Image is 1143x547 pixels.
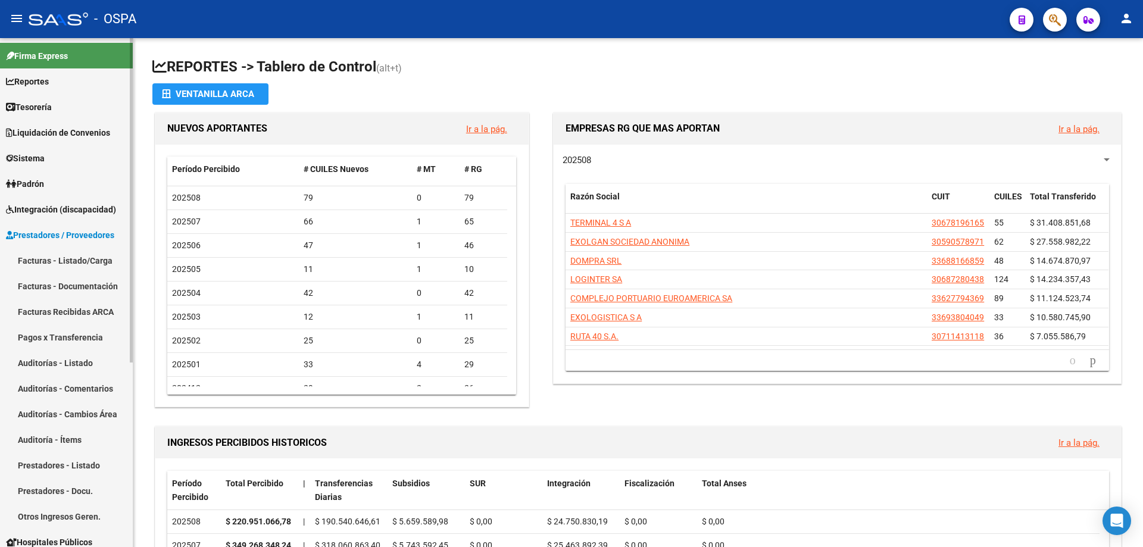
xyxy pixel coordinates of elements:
div: 0 [417,286,455,300]
span: $ 5.659.589,98 [392,517,448,526]
datatable-header-cell: Total Anses [697,471,1100,510]
span: 124 [994,274,1008,284]
button: Ventanilla ARCA [152,83,268,105]
datatable-header-cell: Total Transferido [1025,184,1108,223]
span: # MT [417,164,436,174]
div: 1 [417,215,455,229]
button: Ir a la pág. [1049,118,1109,140]
div: 42 [304,286,408,300]
div: 66 [304,215,408,229]
span: TERMINAL 4 S A [570,218,631,227]
span: INGRESOS PERCIBIDOS HISTORICOS [167,437,327,448]
div: 25 [304,334,408,348]
datatable-header-cell: # MT [412,157,460,182]
span: $ 24.750.830,19 [547,517,608,526]
span: 202504 [172,288,201,298]
div: 10 [464,262,502,276]
div: 3 [417,382,455,395]
h1: REPORTES -> Tablero de Control [152,57,1124,78]
span: LOGINTER SA [570,274,622,284]
button: Ir a la pág. [1049,432,1109,454]
div: 47 [304,239,408,252]
span: 30687280438 [932,274,984,284]
span: NUEVOS APORTANTES [167,123,267,134]
div: 11 [464,310,502,324]
span: DOMPRA SRL [570,256,622,265]
span: Transferencias Diarias [315,479,373,502]
span: EXOLGAN SOCIEDAD ANONIMA [570,237,689,246]
span: $ 0,00 [470,517,492,526]
span: # CUILES Nuevos [304,164,368,174]
datatable-header-cell: CUIT [927,184,989,223]
datatable-header-cell: Fiscalización [620,471,697,510]
strong: $ 220.951.066,78 [226,517,291,526]
span: 30678196165 [932,218,984,227]
datatable-header-cell: Razón Social [566,184,927,223]
span: 202506 [172,240,201,250]
datatable-header-cell: Integración [542,471,620,510]
span: 89 [994,293,1004,303]
span: - OSPA [94,6,136,32]
div: 11 [304,262,408,276]
div: 25 [464,334,502,348]
mat-icon: menu [10,11,24,26]
a: go to previous page [1064,354,1081,367]
span: 62 [994,237,1004,246]
span: | [303,517,305,526]
span: $ 31.408.851,68 [1030,218,1091,227]
div: 1 [417,262,455,276]
div: Open Intercom Messenger [1103,507,1131,535]
span: 33 [994,312,1004,322]
span: SUR [470,479,486,488]
datatable-header-cell: Subsidios [388,471,465,510]
span: Integración (discapacidad) [6,203,116,216]
span: $ 190.540.646,61 [315,517,380,526]
a: Ir a la pág. [1058,437,1100,448]
div: 65 [464,215,502,229]
span: Firma Express [6,49,68,62]
span: 30711413118 [932,332,984,341]
span: 36 [994,332,1004,341]
span: Razón Social [570,192,620,201]
span: Padrón [6,177,44,190]
datatable-header-cell: Total Percibido [221,471,298,510]
div: 12 [304,310,408,324]
datatable-header-cell: Período Percibido [167,471,221,510]
span: EMPRESAS RG QUE MAS APORTAN [566,123,720,134]
span: Período Percibido [172,479,208,502]
span: 33688166859 [932,256,984,265]
span: 33627794369 [932,293,984,303]
div: 0 [417,334,455,348]
a: Ir a la pág. [466,124,507,135]
span: 202501 [172,360,201,369]
a: Ir a la pág. [1058,124,1100,135]
span: Subsidios [392,479,430,488]
button: Ir a la pág. [457,118,517,140]
span: (alt+t) [376,62,402,74]
datatable-header-cell: # CUILES Nuevos [299,157,413,182]
span: Prestadores / Proveedores [6,229,114,242]
span: $ 14.674.870,97 [1030,256,1091,265]
span: 33693804049 [932,312,984,322]
div: 79 [464,191,502,205]
div: 1 [417,239,455,252]
div: 46 [464,239,502,252]
span: EXOLOGISTICA S A [570,312,642,322]
span: 202502 [172,336,201,345]
span: RUTA 40 S.A. [570,332,619,341]
span: 202505 [172,264,201,274]
span: | [303,479,305,488]
div: 4 [417,358,455,371]
div: 42 [464,286,502,300]
span: Total Percibido [226,479,283,488]
span: 30590578971 [932,237,984,246]
span: CUIT [932,192,950,201]
span: Liquidación de Convenios [6,126,110,139]
span: 48 [994,256,1004,265]
span: $ 0,00 [624,517,647,526]
span: $ 10.580.745,90 [1030,312,1091,322]
span: $ 7.055.586,79 [1030,332,1086,341]
span: Total Transferido [1030,192,1096,201]
datatable-header-cell: | [298,471,310,510]
span: Total Anses [702,479,747,488]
